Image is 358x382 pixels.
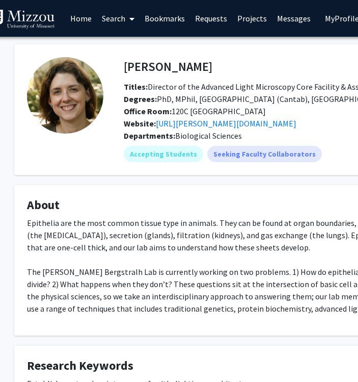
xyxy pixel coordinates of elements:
a: Projects [232,1,272,36]
mat-chip: Seeking Faculty Collaborators [207,146,322,162]
b: Degrees: [124,94,157,104]
a: Requests [190,1,232,36]
b: Office Room: [124,106,172,116]
iframe: Chat [8,336,43,374]
a: Home [65,1,97,36]
h4: [PERSON_NAME] [124,57,212,76]
a: Opens in a new tab [156,118,296,129]
span: 120C [GEOGRAPHIC_DATA] [124,106,266,116]
b: Titles: [124,82,148,92]
b: Departments: [124,131,175,141]
span: Biological Sciences [175,131,242,141]
a: Messages [272,1,316,36]
mat-chip: Accepting Students [124,146,203,162]
a: Bookmarks [140,1,190,36]
img: Profile Picture [27,57,103,134]
b: Website: [124,118,156,129]
a: Search [97,1,140,36]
